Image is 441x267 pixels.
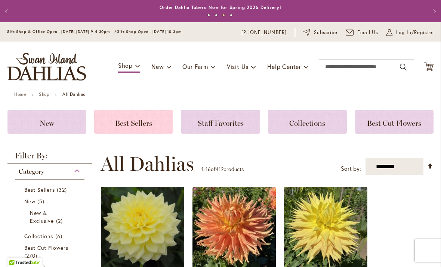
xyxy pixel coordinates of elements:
[201,166,204,173] span: 1
[37,197,46,205] span: 5
[94,110,173,134] a: Best Sellers
[7,29,117,34] span: Gift Shop & Office Open - [DATE]-[DATE] 9-4:30pm /
[101,153,194,175] span: All Dahlias
[241,29,287,36] a: [PHONE_NUMBER]
[62,91,85,97] strong: All Dahlias
[7,110,86,134] a: New
[182,63,208,70] span: Our Farm
[24,197,77,205] a: New
[24,232,77,240] a: Collections
[386,29,434,36] a: Log In/Register
[268,110,347,134] a: Collections
[57,186,69,194] span: 32
[14,91,26,97] a: Home
[7,53,86,81] a: store logo
[303,29,337,36] a: Subscribe
[39,91,49,97] a: Shop
[314,29,337,36] span: Subscribe
[426,4,441,19] button: Next
[30,209,71,225] a: New &amp; Exclusive
[151,63,164,70] span: New
[207,14,210,16] button: 1 of 4
[24,186,77,194] a: Best Sellers
[117,29,182,34] span: Gift Shop Open - [DATE] 10-3pm
[216,166,223,173] span: 412
[267,63,301,70] span: Help Center
[56,217,65,225] span: 2
[24,244,77,260] a: Best Cut Flowers
[6,240,27,261] iframe: Launch Accessibility Center
[160,4,281,10] a: Order Dahlia Tubers Now for Spring 2026 Delivery!
[289,119,325,128] span: Collections
[24,233,53,240] span: Collections
[55,232,64,240] span: 6
[201,163,244,175] p: - of products
[24,252,39,260] span: 270
[396,29,434,36] span: Log In/Register
[118,61,133,69] span: Shop
[206,166,211,173] span: 16
[115,119,152,128] span: Best Sellers
[19,167,44,176] span: Category
[230,14,232,16] button: 4 of 4
[222,14,225,16] button: 3 of 4
[367,119,421,128] span: Best Cut Flowers
[24,186,55,193] span: Best Sellers
[40,119,54,128] span: New
[7,152,92,164] strong: Filter By:
[341,162,361,176] label: Sort by:
[357,29,379,36] span: Email Us
[215,14,218,16] button: 2 of 4
[355,110,434,134] a: Best Cut Flowers
[198,119,244,128] span: Staff Favorites
[24,244,68,251] span: Best Cut Flowers
[24,198,36,205] span: New
[227,63,249,70] span: Visit Us
[30,209,54,224] span: New & Exclusive
[346,29,379,36] a: Email Us
[181,110,260,134] a: Staff Favorites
